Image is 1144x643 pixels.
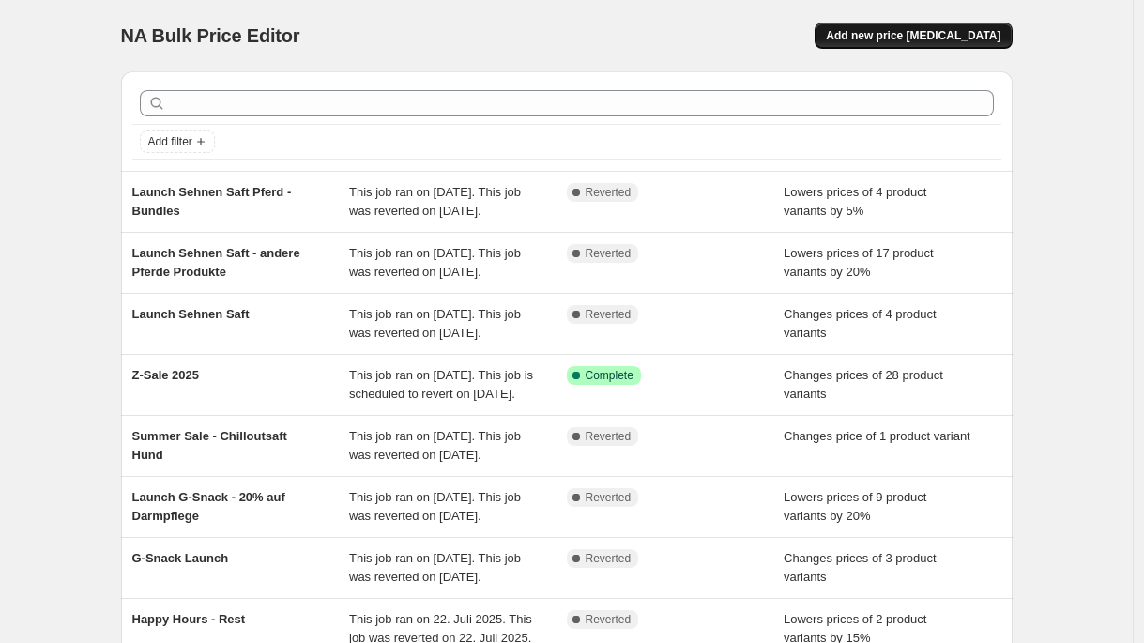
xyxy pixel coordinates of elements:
span: This job ran on [DATE]. This job was reverted on [DATE]. [349,246,521,279]
span: Add filter [148,134,192,149]
span: Launch Sehnen Saft Pferd - Bundles [132,185,292,218]
span: Changes prices of 4 product variants [784,307,937,340]
span: Changes price of 1 product variant [784,429,970,443]
button: Add filter [140,130,215,153]
span: This job ran on [DATE]. This job was reverted on [DATE]. [349,429,521,462]
span: Lowers prices of 9 product variants by 20% [784,490,926,523]
span: Reverted [586,246,632,261]
span: Reverted [586,551,632,566]
span: G-Snack Launch [132,551,229,565]
span: This job ran on [DATE]. This job was reverted on [DATE]. [349,551,521,584]
span: Happy Hours - Rest [132,612,246,626]
span: This job ran on [DATE]. This job was reverted on [DATE]. [349,490,521,523]
span: NA Bulk Price Editor [121,25,300,46]
span: Reverted [586,490,632,505]
span: Complete [586,368,633,383]
span: Reverted [586,429,632,444]
span: Reverted [586,307,632,322]
span: Summer Sale - Chilloutsaft Hund [132,429,287,462]
span: Launch G-Snack - 20% auf Darmpflege [132,490,285,523]
button: Add new price [MEDICAL_DATA] [815,23,1012,49]
span: Add new price [MEDICAL_DATA] [826,28,1000,43]
span: Changes prices of 28 product variants [784,368,943,401]
span: Launch Sehnen Saft [132,307,250,321]
span: Launch Sehnen Saft - andere Pferde Produkte [132,246,300,279]
span: This job ran on [DATE]. This job was reverted on [DATE]. [349,307,521,340]
span: Lowers prices of 17 product variants by 20% [784,246,934,279]
span: This job ran on [DATE]. This job was reverted on [DATE]. [349,185,521,218]
span: Reverted [586,185,632,200]
span: This job ran on [DATE]. This job is scheduled to revert on [DATE]. [349,368,533,401]
span: Changes prices of 3 product variants [784,551,937,584]
span: Lowers prices of 4 product variants by 5% [784,185,926,218]
span: Reverted [586,612,632,627]
span: Z-Sale 2025 [132,368,200,382]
